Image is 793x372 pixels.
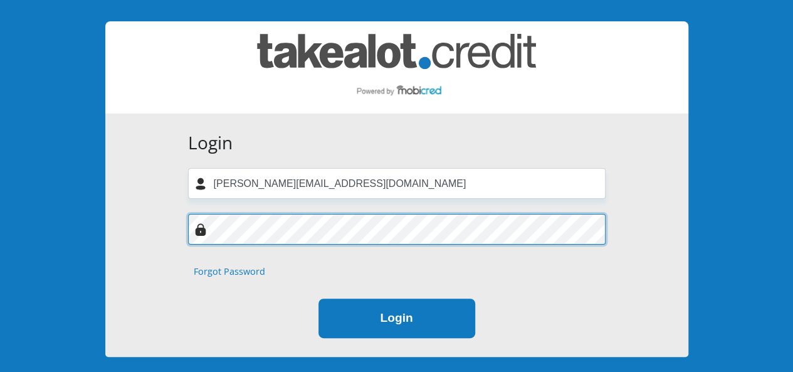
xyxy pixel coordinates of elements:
img: takealot_credit logo [257,34,536,101]
button: Login [318,299,475,338]
a: Forgot Password [194,265,265,279]
img: user-icon image [194,178,207,190]
img: Image [194,223,207,236]
input: Username [188,168,606,199]
h3: Login [188,132,606,154]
